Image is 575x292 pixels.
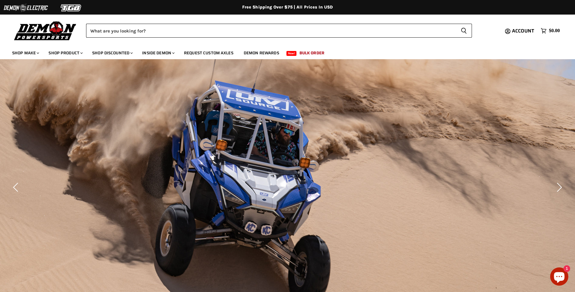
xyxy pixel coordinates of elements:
[512,27,534,35] span: Account
[552,181,564,193] button: Next
[549,28,560,34] span: $0.00
[286,51,297,56] span: New!
[11,181,23,193] button: Previous
[8,44,558,59] ul: Main menu
[295,47,329,59] a: Bulk Order
[12,20,79,41] img: Demon Powersports
[239,47,284,59] a: Demon Rewards
[86,24,456,38] input: Search
[86,24,472,38] form: Product
[88,47,136,59] a: Shop Discounted
[509,28,538,34] a: Account
[44,47,86,59] a: Shop Product
[456,24,472,38] button: Search
[538,26,563,35] a: $0.00
[45,5,530,10] div: Free Shipping Over $75 | All Prices In USD
[3,2,48,14] img: Demon Electric Logo 2
[8,47,43,59] a: Shop Make
[48,2,94,14] img: TGB Logo 2
[548,267,570,287] inbox-online-store-chat: Shopify online store chat
[179,47,238,59] a: Request Custom Axles
[138,47,178,59] a: Inside Demon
